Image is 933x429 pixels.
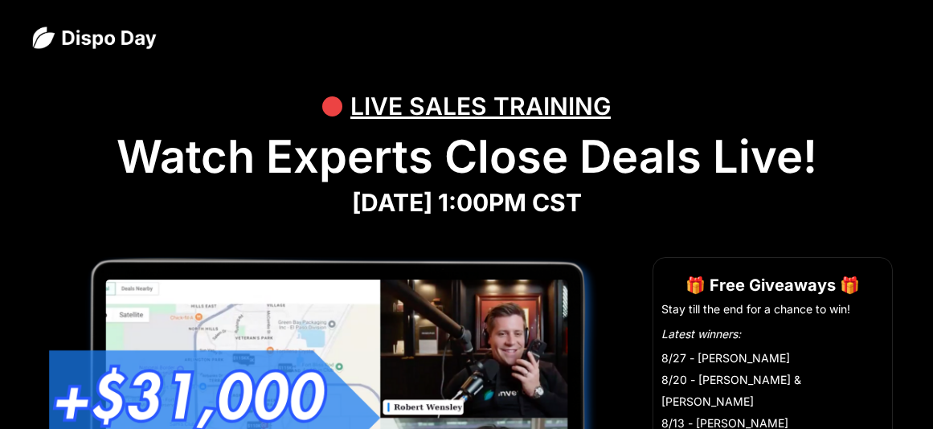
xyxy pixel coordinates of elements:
li: Stay till the end for a chance to win! [661,301,884,317]
div: LIVE SALES TRAINING [350,82,611,130]
em: Latest winners: [661,327,741,341]
strong: [DATE] 1:00PM CST [352,188,582,217]
strong: 🎁 Free Giveaways 🎁 [685,276,860,295]
h1: Watch Experts Close Deals Live! [32,130,901,184]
